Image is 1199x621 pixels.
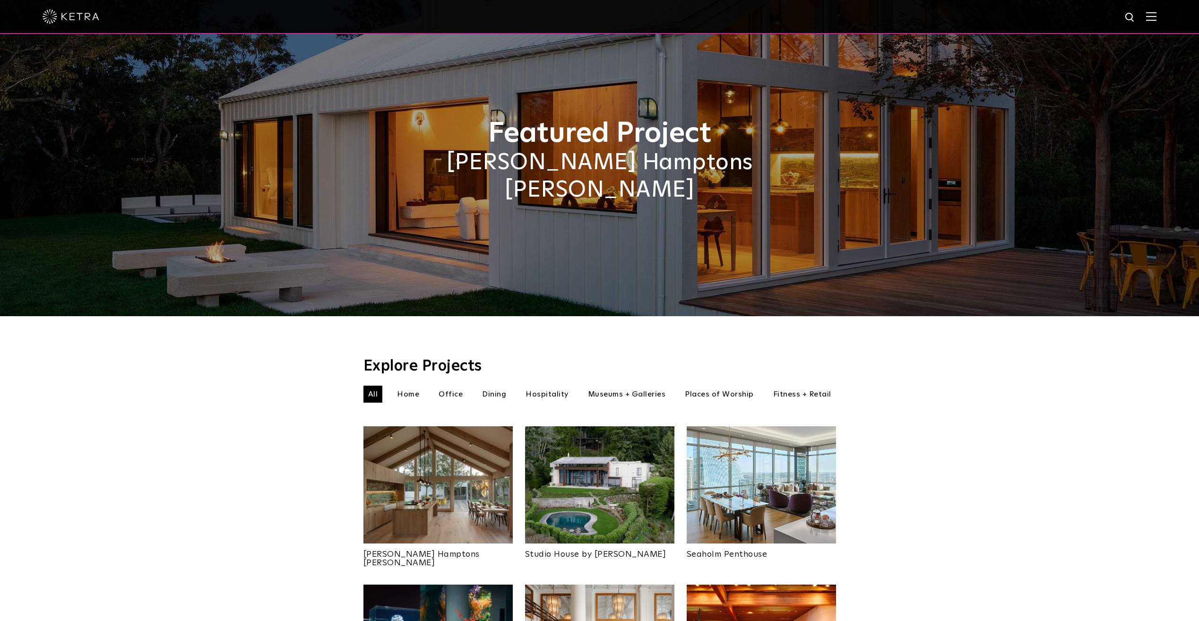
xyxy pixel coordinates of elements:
[680,386,759,403] li: Places of Worship
[1146,12,1156,21] img: Hamburger%20Nav.svg
[434,386,467,403] li: Office
[525,426,674,543] img: An aerial view of Olson Kundig's Studio House in Seattle
[583,386,671,403] li: Museums + Galleries
[43,9,99,24] img: ketra-logo-2019-white
[477,386,511,403] li: Dining
[525,543,674,559] a: Studio House by [PERSON_NAME]
[392,386,424,403] li: Home
[363,426,513,543] img: Project_Landing_Thumbnail-2021
[363,118,836,149] h1: Featured Project
[363,386,383,403] li: All
[521,386,573,403] li: Hospitality
[687,426,836,543] img: Project_Landing_Thumbnail-2022smaller
[363,543,513,567] a: [PERSON_NAME] Hamptons [PERSON_NAME]
[1124,12,1136,24] img: search icon
[363,149,836,204] h2: [PERSON_NAME] Hamptons [PERSON_NAME]
[768,386,836,403] li: Fitness + Retail
[363,359,836,374] h3: Explore Projects
[687,543,836,559] a: Seaholm Penthouse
